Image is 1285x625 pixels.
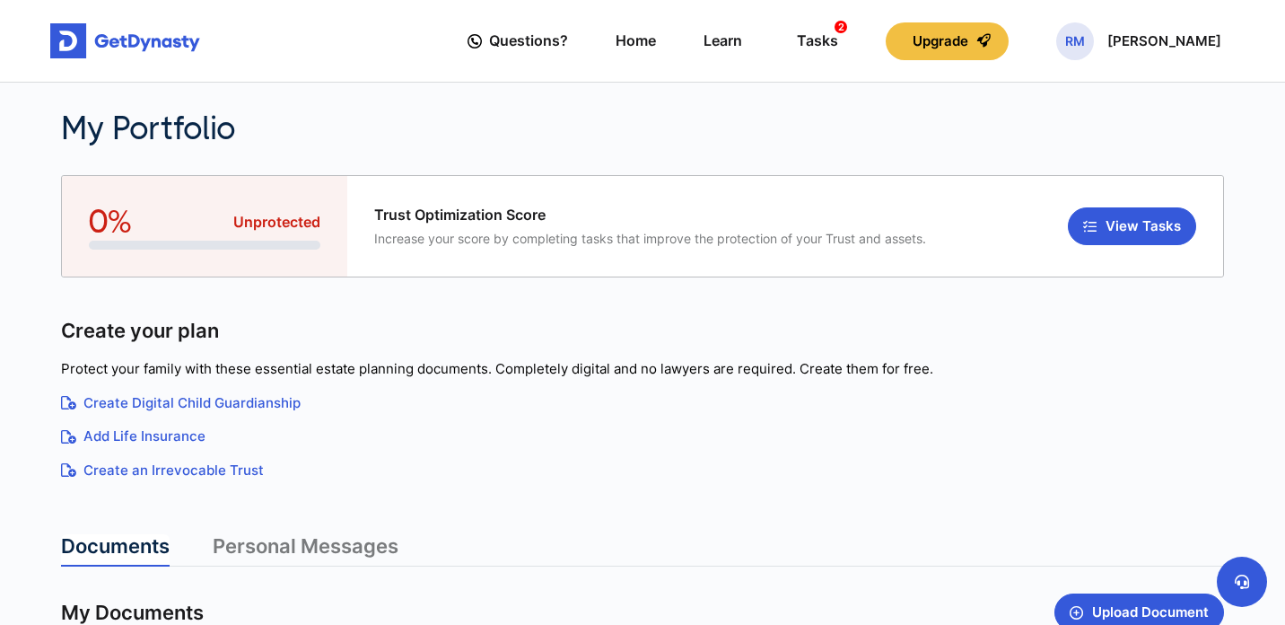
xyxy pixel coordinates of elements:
[886,22,1009,60] button: Upgrade
[61,318,219,344] span: Create your plan
[1107,34,1221,48] p: [PERSON_NAME]
[61,393,1224,414] a: Create Digital Child Guardianship
[89,203,132,241] span: 0%
[374,207,926,224] span: Trust Optimization Score
[61,461,1224,481] a: Create an Irrevocable Trust
[374,231,926,246] span: Increase your score by completing tasks that improve the protection of your Trust and assets.
[213,534,398,567] a: Personal Messages
[233,212,320,233] span: Unprotected
[61,427,1224,447] a: Add Life Insurance
[704,15,742,66] a: Learn
[1056,22,1094,60] span: RM
[61,110,923,148] h2: My Portfolio
[1056,22,1221,60] button: RM[PERSON_NAME]
[468,15,568,66] a: Questions?
[1068,207,1196,245] button: View Tasks
[790,15,838,66] a: Tasks2
[61,534,170,567] a: Documents
[489,24,568,57] span: Questions?
[797,24,838,57] div: Tasks
[616,15,656,66] a: Home
[835,21,847,33] span: 2
[61,359,1224,380] p: Protect your family with these essential estate planning documents. Completely digital and no law...
[50,23,200,59] img: Get started for free with Dynasty Trust Company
